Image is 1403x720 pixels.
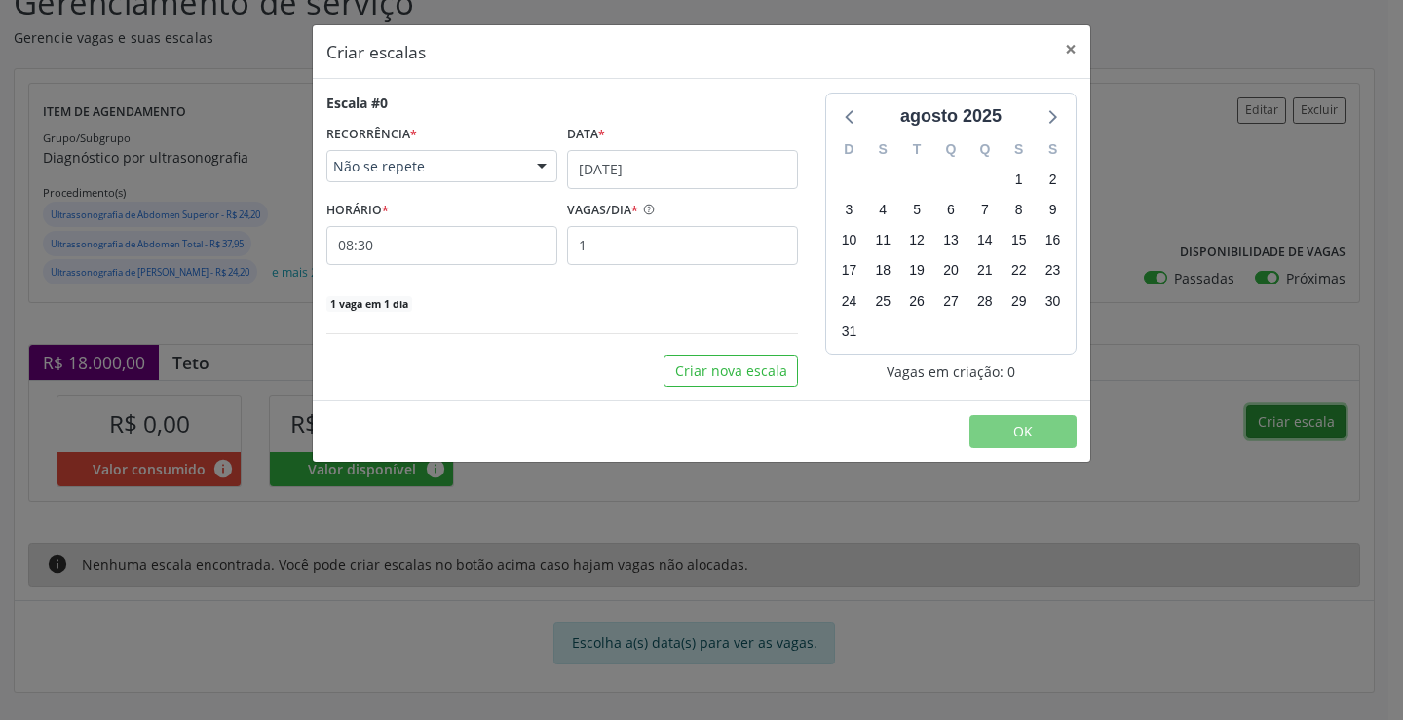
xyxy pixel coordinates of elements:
span: domingo, 3 de agosto de 2025 [835,197,862,224]
span: quinta-feira, 28 de agosto de 2025 [971,287,999,315]
span: sábado, 9 de agosto de 2025 [1040,197,1067,224]
span: segunda-feira, 25 de agosto de 2025 [869,287,896,315]
span: sexta-feira, 22 de agosto de 2025 [1005,257,1033,284]
button: Criar nova escala [664,355,798,388]
input: 00:00 [326,226,557,265]
span: OK [1013,422,1033,440]
label: HORÁRIO [326,196,389,226]
span: quarta-feira, 20 de agosto de 2025 [937,257,965,284]
div: S [1036,134,1070,165]
span: terça-feira, 26 de agosto de 2025 [903,287,930,315]
span: domingo, 10 de agosto de 2025 [835,227,862,254]
span: quinta-feira, 7 de agosto de 2025 [971,197,999,224]
span: sexta-feira, 15 de agosto de 2025 [1005,227,1033,254]
div: Q [967,134,1002,165]
span: quinta-feira, 21 de agosto de 2025 [971,257,999,284]
span: domingo, 31 de agosto de 2025 [835,318,862,345]
ion-icon: help circle outline [638,196,656,216]
span: 1 vaga em 1 dia [326,296,412,312]
span: quarta-feira, 6 de agosto de 2025 [937,197,965,224]
div: T [900,134,934,165]
span: terça-feira, 19 de agosto de 2025 [903,257,930,284]
span: sexta-feira, 1 de agosto de 2025 [1005,166,1033,193]
div: S [1002,134,1036,165]
button: OK [969,415,1077,448]
span: sexta-feira, 8 de agosto de 2025 [1005,197,1033,224]
label: RECORRÊNCIA [326,120,417,150]
span: segunda-feira, 11 de agosto de 2025 [869,227,896,254]
span: segunda-feira, 18 de agosto de 2025 [869,257,896,284]
div: S [866,134,900,165]
span: terça-feira, 5 de agosto de 2025 [903,197,930,224]
span: domingo, 17 de agosto de 2025 [835,257,862,284]
span: quinta-feira, 14 de agosto de 2025 [971,227,999,254]
span: sábado, 23 de agosto de 2025 [1040,257,1067,284]
span: sábado, 30 de agosto de 2025 [1040,287,1067,315]
span: segunda-feira, 4 de agosto de 2025 [869,197,896,224]
span: quarta-feira, 27 de agosto de 2025 [937,287,965,315]
input: Selecione uma data [567,150,798,189]
span: Não se repete [333,157,517,176]
span: domingo, 24 de agosto de 2025 [835,287,862,315]
h5: Criar escalas [326,39,426,64]
span: sexta-feira, 29 de agosto de 2025 [1005,287,1033,315]
div: Q [934,134,968,165]
div: agosto 2025 [892,103,1009,130]
span: quarta-feira, 13 de agosto de 2025 [937,227,965,254]
div: Escala #0 [326,93,388,113]
span: terça-feira, 12 de agosto de 2025 [903,227,930,254]
span: sábado, 2 de agosto de 2025 [1040,166,1067,193]
button: Close [1051,25,1090,73]
div: Vagas em criação: 0 [825,361,1077,382]
span: sábado, 16 de agosto de 2025 [1040,227,1067,254]
label: VAGAS/DIA [567,196,638,226]
div: D [832,134,866,165]
label: Data [567,120,605,150]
